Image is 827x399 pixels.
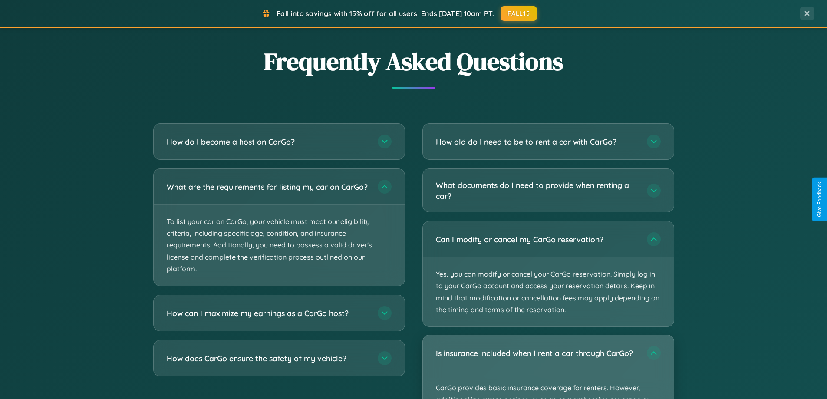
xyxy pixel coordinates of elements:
[436,348,638,359] h3: Is insurance included when I rent a car through CarGo?
[436,180,638,201] h3: What documents do I need to provide when renting a car?
[436,136,638,147] h3: How old do I need to be to rent a car with CarGo?
[154,205,405,286] p: To list your car on CarGo, your vehicle must meet our eligibility criteria, including specific ag...
[423,257,674,326] p: Yes, you can modify or cancel your CarGo reservation. Simply log in to your CarGo account and acc...
[817,182,823,217] div: Give Feedback
[167,181,369,192] h3: What are the requirements for listing my car on CarGo?
[436,234,638,245] h3: Can I modify or cancel my CarGo reservation?
[277,9,494,18] span: Fall into savings with 15% off for all users! Ends [DATE] 10am PT.
[167,136,369,147] h3: How do I become a host on CarGo?
[501,6,537,21] button: FALL15
[167,353,369,364] h3: How does CarGo ensure the safety of my vehicle?
[167,308,369,319] h3: How can I maximize my earnings as a CarGo host?
[153,45,674,78] h2: Frequently Asked Questions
